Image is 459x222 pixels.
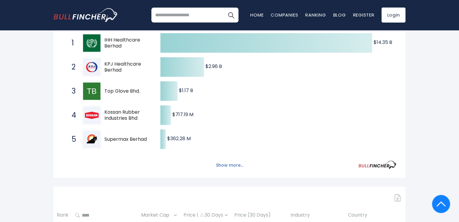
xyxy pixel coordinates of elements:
img: bullfincher logo [54,8,118,22]
a: Companies [271,12,298,18]
span: 4 [69,110,75,120]
img: Supermax Berhad [83,131,100,148]
span: KPJ Healthcare Berhad [104,61,150,74]
a: Register [353,12,374,18]
a: Login [381,8,405,23]
span: Market Cap [141,211,172,220]
a: Go to homepage [54,8,118,22]
text: $2.96 B [205,63,222,70]
img: KPJ Healthcare Berhad [83,58,100,76]
text: $1.17 B [179,87,193,94]
img: Top Glove Bhd. [83,82,100,100]
span: 5 [69,134,75,144]
img: Kossan Rubber Industries Bhd [83,106,100,124]
span: Top Glove Bhd. [104,88,150,94]
span: IHH Healthcare Berhad [104,37,150,50]
a: Home [250,12,263,18]
button: Show more... [212,160,247,170]
a: Blog [333,12,346,18]
span: 2 [69,62,75,72]
text: $717.19 M [172,111,193,118]
span: Kossan Rubber Industries Bhd [104,109,150,122]
text: $362.28 M [167,135,191,142]
div: Price | 30 Days [183,212,228,218]
span: 1 [69,38,75,48]
img: IHH Healthcare Berhad [83,34,100,52]
span: Supermax Berhad [104,136,150,143]
span: 3 [69,86,75,96]
text: $14.35 B [374,39,392,46]
a: Ranking [305,12,326,18]
button: Search [223,8,239,23]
